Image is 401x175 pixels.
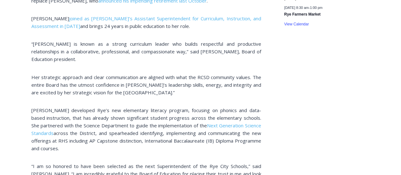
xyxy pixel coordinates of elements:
a: View Calendar [284,22,309,27]
a: Intern @ [DOMAIN_NAME] [152,62,307,79]
span: [DATE] 8:30 am [284,6,308,10]
time: - [284,6,322,10]
span: across the District, and spearheaded identifying, implementing and communicating the new offering... [31,130,261,151]
span: Her strategic approach and clear communication are aligned with what the RCSD community values. T... [31,74,261,95]
span: “[PERSON_NAME] is known as a strong curriculum leader who builds respectful and productive relati... [31,41,261,62]
span: [PERSON_NAME] [31,15,69,22]
span: Intern @ [DOMAIN_NAME] [166,63,294,77]
a: Rye Farmers Market [284,12,320,17]
a: joined as [PERSON_NAME]’s Assistant Superintendent for Curriculum, Instruction, and Assessment in... [31,15,261,29]
span: [PERSON_NAME] developed Rye’s new elementary literacy program, focusing on phonics and data-based... [31,107,261,128]
span: and brings 24 years in public education to her role. [80,23,190,29]
span: 1:00 pm [310,6,322,10]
